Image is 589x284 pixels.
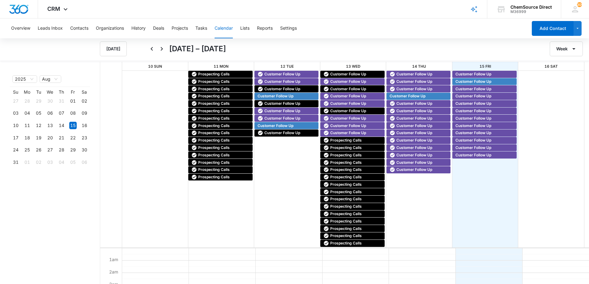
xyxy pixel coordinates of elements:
[79,132,90,144] td: 2025-08-23
[35,97,42,105] div: 29
[388,123,449,129] div: Customer Follow Up
[322,93,383,99] div: Customer Follow Up
[256,130,317,136] div: Customer Follow Up
[396,71,432,77] span: Customer Follow Up
[21,107,33,120] td: 2025-08-04
[322,79,383,84] div: Customer Follow Up
[330,189,362,195] span: Prospecting Calls
[454,79,515,84] div: Customer Follow Up
[388,71,449,77] div: Customer Follow Up
[190,160,251,165] div: Prospecting Calls
[455,108,491,114] span: Customer Follow Up
[454,71,515,77] div: Customer Follow Up
[510,10,552,14] div: account id
[388,79,449,84] div: Customer Follow Up
[532,21,574,36] button: Add Contact
[388,108,449,114] div: Customer Follow Up
[10,119,21,132] td: 2025-08-10
[280,64,294,69] a: 12 Tue
[108,269,120,274] span: 2am
[455,101,491,106] span: Customer Follow Up
[23,97,31,105] div: 28
[81,109,88,117] div: 09
[10,95,21,107] td: 2025-07-27
[33,144,44,156] td: 2025-08-26
[10,144,21,156] td: 2025-08-24
[79,89,90,95] th: Sa
[322,240,383,246] div: Prospecting Calls
[396,86,432,92] span: Customer Follow Up
[96,19,124,38] button: Organizations
[257,19,273,38] button: Reports
[330,116,366,121] span: Customer Follow Up
[577,2,582,7] div: notifications count
[388,101,449,106] div: Customer Follow Up
[44,107,56,120] td: 2025-08-06
[58,146,65,154] div: 28
[330,108,366,114] span: Customer Follow Up
[35,159,42,166] div: 02
[322,211,383,217] div: Prospecting Calls
[198,123,230,129] span: Prospecting Calls
[23,109,31,117] div: 04
[264,116,300,121] span: Customer Follow Up
[21,144,33,156] td: 2025-08-25
[33,119,44,132] td: 2025-08-12
[396,160,432,165] span: Customer Follow Up
[396,123,432,129] span: Customer Follow Up
[388,145,449,150] div: Customer Follow Up
[79,107,90,120] td: 2025-08-09
[454,86,515,92] div: Customer Follow Up
[69,134,77,142] div: 22
[510,5,552,10] div: account name
[264,86,300,92] span: Customer Follow Up
[322,226,383,231] div: Prospecting Calls
[455,152,491,158] span: Customer Follow Up
[190,130,251,136] div: Prospecting Calls
[15,76,35,83] span: 2025
[56,132,67,144] td: 2025-08-21
[69,159,77,166] div: 05
[455,93,491,99] span: Customer Follow Up
[81,122,88,129] div: 16
[169,43,226,54] h1: [DATE] – [DATE]
[322,152,383,158] div: Prospecting Calls
[455,145,491,150] span: Customer Follow Up
[396,116,432,121] span: Customer Follow Up
[480,64,491,69] a: 15 Fri
[67,95,79,107] td: 2025-08-01
[322,204,383,209] div: Prospecting Calls
[264,130,300,136] span: Customer Follow Up
[198,71,230,77] span: Prospecting Calls
[81,97,88,105] div: 02
[330,218,362,224] span: Prospecting Calls
[81,134,88,142] div: 23
[256,108,317,114] div: Customer Follow Up
[330,233,362,239] span: Prospecting Calls
[454,145,515,150] div: Customer Follow Up
[79,156,90,168] td: 2025-09-06
[455,116,491,121] span: Customer Follow Up
[35,134,42,142] div: 19
[330,152,362,158] span: Prospecting Calls
[322,167,383,172] div: Prospecting Calls
[23,159,31,166] div: 01
[330,211,362,217] span: Prospecting Calls
[256,123,317,129] div: Customer Follow Up
[23,134,31,142] div: 18
[190,93,251,99] div: Prospecting Calls
[330,138,362,143] span: Prospecting Calls
[330,101,366,106] span: Customer Follow Up
[10,89,21,95] th: Su
[388,160,449,165] div: Customer Follow Up
[256,71,317,77] div: Customer Follow Up
[454,93,515,99] div: Customer Follow Up
[69,109,77,117] div: 08
[322,130,383,136] div: Customer Follow Up
[23,122,31,129] div: 11
[330,174,362,180] span: Prospecting Calls
[455,71,491,77] span: Customer Follow Up
[346,64,361,69] span: 13 Wed
[33,89,44,95] th: Tu
[198,174,230,180] span: Prospecting Calls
